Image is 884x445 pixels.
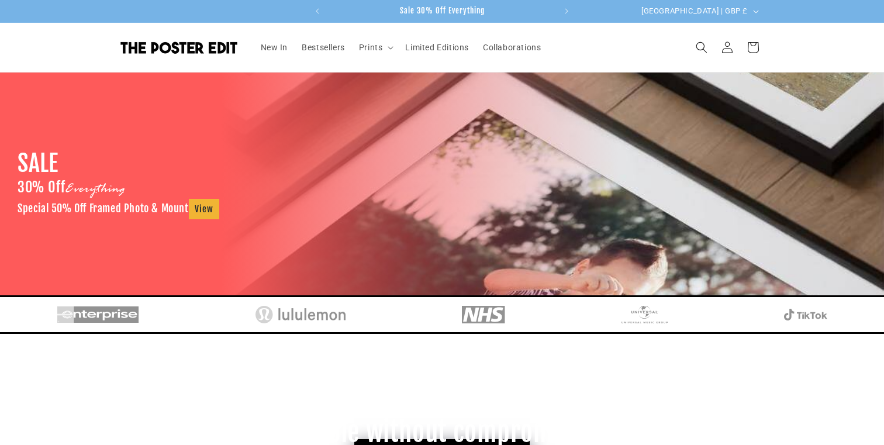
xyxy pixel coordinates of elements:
a: View [189,199,219,219]
span: [GEOGRAPHIC_DATA] | GBP £ [641,5,748,17]
a: New In [254,35,295,60]
span: Sale 30% Off Everything [400,6,485,15]
h1: SALE [18,148,58,178]
a: Collaborations [476,35,548,60]
span: New In [261,42,288,53]
a: Limited Editions [398,35,476,60]
summary: Prints [352,35,399,60]
span: Everything [65,181,125,198]
summary: Search [689,35,714,60]
h2: 30% Off [18,178,125,199]
span: Prints [359,42,383,53]
h3: Special 50% Off Framed Photo & Mount [18,199,219,219]
span: Collaborations [483,42,541,53]
span: Bestsellers [302,42,345,53]
img: The Poster Edit [120,42,237,54]
a: Bestsellers [295,35,352,60]
a: The Poster Edit [116,37,242,58]
span: Limited Editions [405,42,469,53]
